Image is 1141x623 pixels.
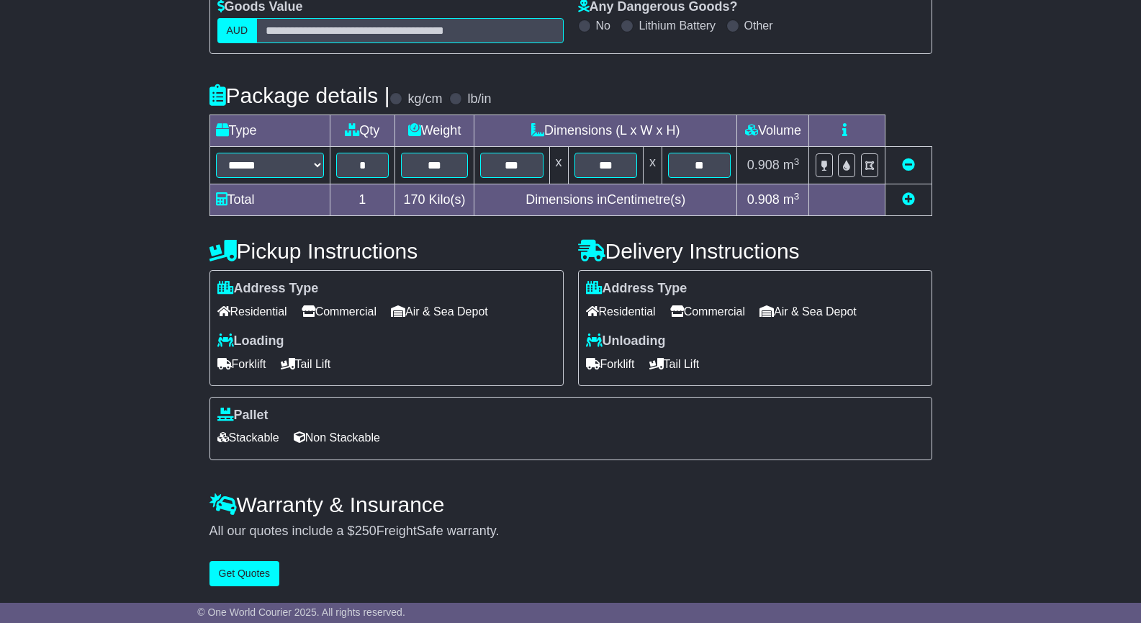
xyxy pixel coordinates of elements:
[217,18,258,43] label: AUD
[209,184,330,216] td: Total
[209,493,932,516] h4: Warranty & Insurance
[217,353,266,375] span: Forklift
[395,115,474,147] td: Weight
[302,300,376,323] span: Commercial
[783,192,800,207] span: m
[747,192,780,207] span: 0.908
[596,19,610,32] label: No
[404,192,425,207] span: 170
[794,156,800,167] sup: 3
[197,606,405,618] span: © One World Courier 2025. All rights reserved.
[217,300,287,323] span: Residential
[209,115,330,147] td: Type
[474,115,737,147] td: Dimensions (L x W x H)
[217,426,279,449] span: Stackable
[391,300,488,323] span: Air & Sea Depot
[649,353,700,375] span: Tail Lift
[407,91,442,107] label: kg/cm
[639,19,716,32] label: Lithium Battery
[586,300,656,323] span: Residential
[783,158,800,172] span: m
[217,281,319,297] label: Address Type
[586,281,687,297] label: Address Type
[549,147,568,184] td: x
[744,19,773,32] label: Other
[330,184,395,216] td: 1
[330,115,395,147] td: Qty
[467,91,491,107] label: lb/in
[670,300,745,323] span: Commercial
[209,239,564,263] h4: Pickup Instructions
[643,147,662,184] td: x
[578,239,932,263] h4: Delivery Instructions
[794,191,800,202] sup: 3
[759,300,857,323] span: Air & Sea Depot
[217,408,269,423] label: Pallet
[395,184,474,216] td: Kilo(s)
[474,184,737,216] td: Dimensions in Centimetre(s)
[586,353,635,375] span: Forklift
[355,524,376,538] span: 250
[294,426,380,449] span: Non Stackable
[217,333,284,349] label: Loading
[902,192,915,207] a: Add new item
[209,84,390,107] h4: Package details |
[586,333,666,349] label: Unloading
[209,524,932,539] div: All our quotes include a $ FreightSafe warranty.
[209,561,280,586] button: Get Quotes
[747,158,780,172] span: 0.908
[737,115,809,147] td: Volume
[281,353,331,375] span: Tail Lift
[902,158,915,172] a: Remove this item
